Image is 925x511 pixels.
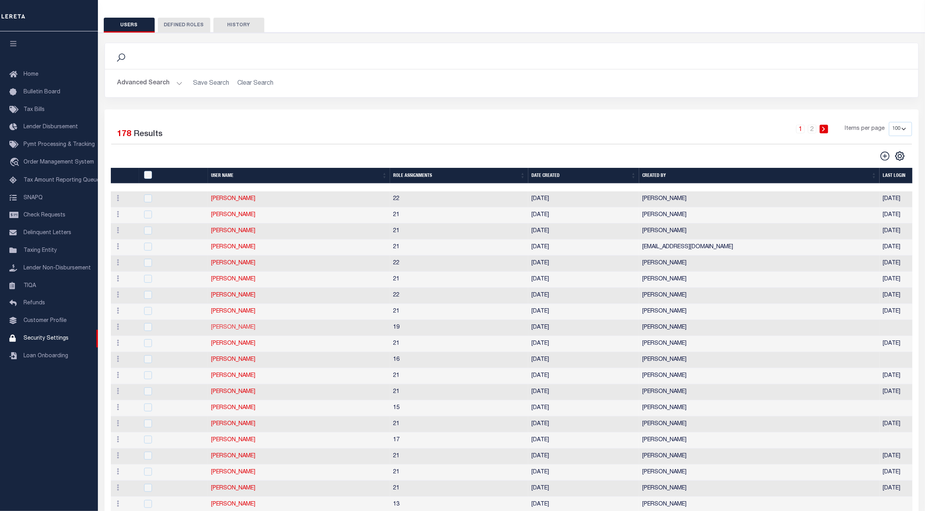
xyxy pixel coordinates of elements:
[639,256,880,272] td: [PERSON_NAME]
[390,288,528,304] td: 22
[211,389,255,395] a: [PERSON_NAME]
[390,240,528,256] td: 21
[390,320,528,336] td: 19
[139,168,208,184] th: UserID
[390,352,528,368] td: 16
[23,300,45,306] span: Refunds
[390,368,528,384] td: 21
[390,481,528,497] td: 21
[528,240,639,256] td: [DATE]
[528,256,639,272] td: [DATE]
[23,353,68,359] span: Loan Onboarding
[211,469,255,475] a: [PERSON_NAME]
[639,191,880,207] td: [PERSON_NAME]
[528,416,639,433] td: [DATE]
[211,502,255,507] a: [PERSON_NAME]
[639,288,880,304] td: [PERSON_NAME]
[390,384,528,400] td: 21
[211,357,255,362] a: [PERSON_NAME]
[23,318,67,324] span: Customer Profile
[211,212,255,218] a: [PERSON_NAME]
[528,465,639,481] td: [DATE]
[211,196,255,202] a: [PERSON_NAME]
[528,320,639,336] td: [DATE]
[528,224,639,240] td: [DATE]
[9,158,22,168] i: travel_explore
[211,341,255,346] a: [PERSON_NAME]
[211,276,255,282] a: [PERSON_NAME]
[23,142,95,147] span: Pymt Processing & Tracking
[639,320,880,336] td: [PERSON_NAME]
[23,160,94,165] span: Order Management System
[639,400,880,416] td: [PERSON_NAME]
[528,433,639,449] td: [DATE]
[211,244,255,250] a: [PERSON_NAME]
[639,168,880,184] th: Created By: activate to sort column ascending
[211,453,255,459] a: [PERSON_NAME]
[117,76,182,91] button: Advanced Search
[390,400,528,416] td: 15
[528,168,639,184] th: Date Created: activate to sort column ascending
[528,400,639,416] td: [DATE]
[528,449,639,465] td: [DATE]
[23,230,71,236] span: Delinquent Letters
[528,304,639,320] td: [DATE]
[208,168,390,184] th: User Name: activate to sort column ascending
[390,416,528,433] td: 21
[23,336,69,341] span: Security Settings
[639,433,880,449] td: [PERSON_NAME]
[213,18,264,33] button: HISTORY
[639,207,880,224] td: [PERSON_NAME]
[134,128,163,141] label: Results
[158,18,210,33] button: DEFINED ROLES
[211,373,255,378] a: [PERSON_NAME]
[23,72,38,77] span: Home
[211,421,255,427] a: [PERSON_NAME]
[528,272,639,288] td: [DATE]
[23,124,78,130] span: Lender Disbursement
[639,240,880,256] td: [EMAIL_ADDRESS][DOMAIN_NAME]
[390,336,528,352] td: 21
[390,207,528,224] td: 21
[211,325,255,330] a: [PERSON_NAME]
[639,368,880,384] td: [PERSON_NAME]
[211,486,255,491] a: [PERSON_NAME]
[528,191,639,207] td: [DATE]
[390,465,528,481] td: 21
[211,309,255,314] a: [PERSON_NAME]
[528,207,639,224] td: [DATE]
[796,125,805,133] a: 1
[528,384,639,400] td: [DATE]
[390,272,528,288] td: 21
[639,336,880,352] td: [PERSON_NAME]
[528,288,639,304] td: [DATE]
[211,437,255,443] a: [PERSON_NAME]
[23,248,57,253] span: Taxing Entity
[23,283,36,288] span: TIQA
[390,256,528,272] td: 22
[639,384,880,400] td: [PERSON_NAME]
[390,224,528,240] td: 21
[639,481,880,497] td: [PERSON_NAME]
[639,304,880,320] td: [PERSON_NAME]
[211,228,255,234] a: [PERSON_NAME]
[104,18,155,33] button: USERS
[639,465,880,481] td: [PERSON_NAME]
[211,405,255,411] a: [PERSON_NAME]
[390,433,528,449] td: 17
[23,107,45,113] span: Tax Bills
[639,416,880,433] td: [PERSON_NAME]
[390,191,528,207] td: 22
[390,449,528,465] td: 21
[23,195,43,200] span: SNAPQ
[845,125,885,133] span: Items per page
[528,368,639,384] td: [DATE]
[639,272,880,288] td: [PERSON_NAME]
[808,125,817,133] a: 2
[528,336,639,352] td: [DATE]
[23,266,91,271] span: Lender Non-Disbursement
[117,130,132,138] span: 178
[390,304,528,320] td: 21
[390,168,528,184] th: Role Assignments: activate to sort column ascending
[639,449,880,465] td: [PERSON_NAME]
